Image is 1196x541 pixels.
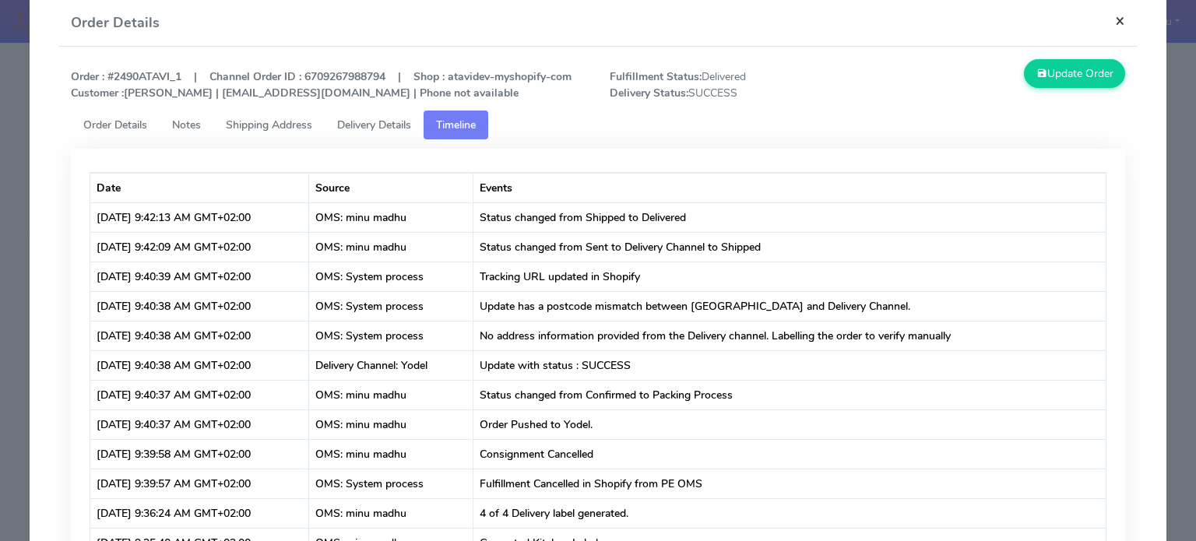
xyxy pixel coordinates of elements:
td: [DATE] 9:40:38 AM GMT+02:00 [90,291,309,321]
td: Consignment Cancelled [473,439,1106,469]
td: [DATE] 9:36:24 AM GMT+02:00 [90,498,309,528]
td: Status changed from Shipped to Delivered [473,202,1106,232]
span: Delivery Details [337,118,411,132]
td: OMS: minu madhu [309,498,473,528]
td: [DATE] 9:39:57 AM GMT+02:00 [90,469,309,498]
td: [DATE] 9:42:13 AM GMT+02:00 [90,202,309,232]
td: [DATE] 9:40:37 AM GMT+02:00 [90,409,309,439]
th: Date [90,173,309,202]
td: OMS: minu madhu [309,380,473,409]
span: Order Details [83,118,147,132]
td: OMS: System process [309,321,473,350]
strong: Delivery Status: [610,86,688,100]
ul: Tabs [71,111,1125,139]
td: OMS: minu madhu [309,439,473,469]
td: OMS: System process [309,262,473,291]
td: Order Pushed to Yodel. [473,409,1106,439]
td: Status changed from Sent to Delivery Channel to Shipped [473,232,1106,262]
span: Notes [172,118,201,132]
td: OMS: System process [309,469,473,498]
td: OMS: minu madhu [309,202,473,232]
td: OMS: minu madhu [309,409,473,439]
td: [DATE] 9:40:38 AM GMT+02:00 [90,321,309,350]
strong: Order : #2490ATAVI_1 | Channel Order ID : 6709267988794 | Shop : atavidev-myshopify-com [PERSON_N... [71,69,572,100]
td: Update has a postcode mismatch between [GEOGRAPHIC_DATA] and Delivery Channel. [473,291,1106,321]
td: [DATE] 9:40:37 AM GMT+02:00 [90,380,309,409]
strong: Customer : [71,86,124,100]
td: Fulfillment Cancelled in Shopify from PE OMS [473,469,1106,498]
td: OMS: minu madhu [309,232,473,262]
span: Shipping Address [226,118,312,132]
button: Update Order [1024,59,1125,88]
td: [DATE] 9:39:58 AM GMT+02:00 [90,439,309,469]
td: Status changed from Confirmed to Packing Process [473,380,1106,409]
td: Delivery Channel: Yodel [309,350,473,380]
td: [DATE] 9:40:38 AM GMT+02:00 [90,350,309,380]
span: Timeline [436,118,476,132]
th: Source [309,173,473,202]
span: Delivered SUCCESS [598,69,867,101]
td: No address information provided from the Delivery channel. Labelling the order to verify manually [473,321,1106,350]
th: Events [473,173,1106,202]
td: [DATE] 9:42:09 AM GMT+02:00 [90,232,309,262]
td: Tracking URL updated in Shopify [473,262,1106,291]
td: OMS: System process [309,291,473,321]
td: Update with status : SUCCESS [473,350,1106,380]
h4: Order Details [71,12,160,33]
strong: Fulfillment Status: [610,69,702,84]
td: 4 of 4 Delivery label generated. [473,498,1106,528]
td: [DATE] 9:40:39 AM GMT+02:00 [90,262,309,291]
